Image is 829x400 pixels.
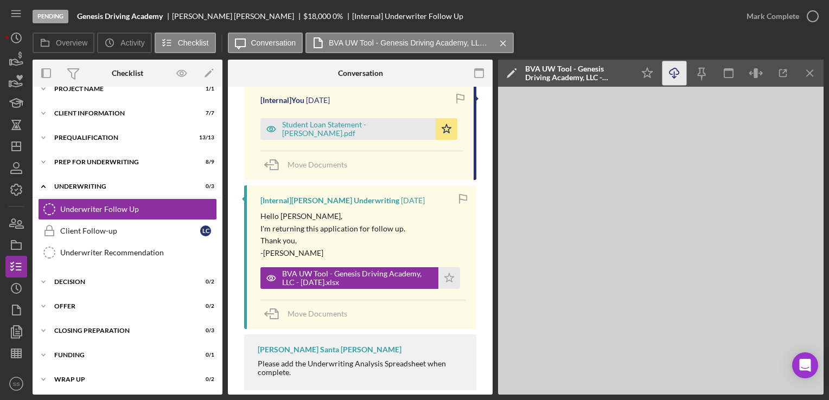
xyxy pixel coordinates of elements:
[195,110,214,117] div: 7 / 7
[195,376,214,383] div: 0 / 2
[282,269,433,287] div: BVA UW Tool - Genesis Driving Academy, LLC - [DATE].xlsx
[747,5,799,27] div: Mark Complete
[195,279,214,285] div: 0 / 2
[338,69,383,78] div: Conversation
[56,38,87,47] label: Overview
[33,10,68,23] div: Pending
[54,159,187,165] div: Prep for Underwriting
[498,87,824,395] iframe: Document Preview
[251,38,296,47] label: Conversation
[54,327,187,334] div: Closing Preparation
[525,64,628,82] div: BVA UW Tool - Genesis Driving Academy, LLC - [DATE].xlsx
[54,110,187,117] div: Client Information
[305,33,514,53] button: BVA UW Tool - Genesis Driving Academy, LLC - [DATE].xlsx
[13,381,20,387] text: SS
[352,12,463,21] div: [Internal] Underwriter Follow Up
[54,134,187,141] div: Prequalification
[792,352,818,378] div: Open Intercom Messenger
[260,196,399,205] div: [Internal] [PERSON_NAME] Underwriting
[54,376,187,383] div: Wrap Up
[228,33,303,53] button: Conversation
[60,227,200,235] div: Client Follow-up
[333,12,343,21] div: 0 %
[260,235,405,247] p: Thank you,
[195,352,214,358] div: 0 / 1
[195,86,214,92] div: 1 / 1
[60,248,216,257] div: Underwriter Recommendation
[5,373,27,395] button: SS
[54,303,187,309] div: Offer
[260,96,304,105] div: [Internal] You
[260,267,460,289] button: BVA UW Tool - Genesis Driving Academy, LLC - [DATE].xlsx
[200,225,211,236] div: L C
[195,183,214,190] div: 0 / 3
[195,327,214,334] div: 0 / 3
[195,159,214,165] div: 8 / 9
[258,359,465,377] div: Please add the Underwriting Analysis Spreadsheet when complete.
[60,205,216,214] div: Underwriter Follow Up
[54,183,187,190] div: Underwriting
[401,196,425,205] time: 2025-09-24 19:02
[54,352,187,358] div: Funding
[77,12,163,21] b: Genesis Driving Academy
[38,198,217,220] a: Underwriter Follow Up
[120,38,144,47] label: Activity
[258,345,401,354] div: [PERSON_NAME] Santa [PERSON_NAME]
[282,120,430,138] div: Student Loan Statement - [PERSON_NAME].pdf
[112,69,143,78] div: Checklist
[736,5,824,27] button: Mark Complete
[260,118,457,140] button: Student Loan Statement - [PERSON_NAME].pdf
[260,223,405,235] p: I'm returning this application for follow up.
[303,11,331,21] span: $18,000
[38,242,217,263] a: Underwriter Recommendation
[54,86,187,92] div: Project Name
[260,151,358,178] button: Move Documents
[288,160,347,169] span: Move Documents
[178,38,209,47] label: Checklist
[195,303,214,309] div: 0 / 2
[54,279,187,285] div: Decision
[33,33,94,53] button: Overview
[260,300,358,327] button: Move Documents
[260,247,405,259] p: -[PERSON_NAME]
[260,210,405,222] p: Hello [PERSON_NAME],
[195,134,214,141] div: 13 / 13
[38,220,217,242] a: Client Follow-upLC
[306,96,330,105] time: 2025-09-26 14:58
[172,12,303,21] div: [PERSON_NAME] [PERSON_NAME]
[288,309,347,318] span: Move Documents
[97,33,151,53] button: Activity
[155,33,216,53] button: Checklist
[329,38,492,47] label: BVA UW Tool - Genesis Driving Academy, LLC - [DATE].xlsx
